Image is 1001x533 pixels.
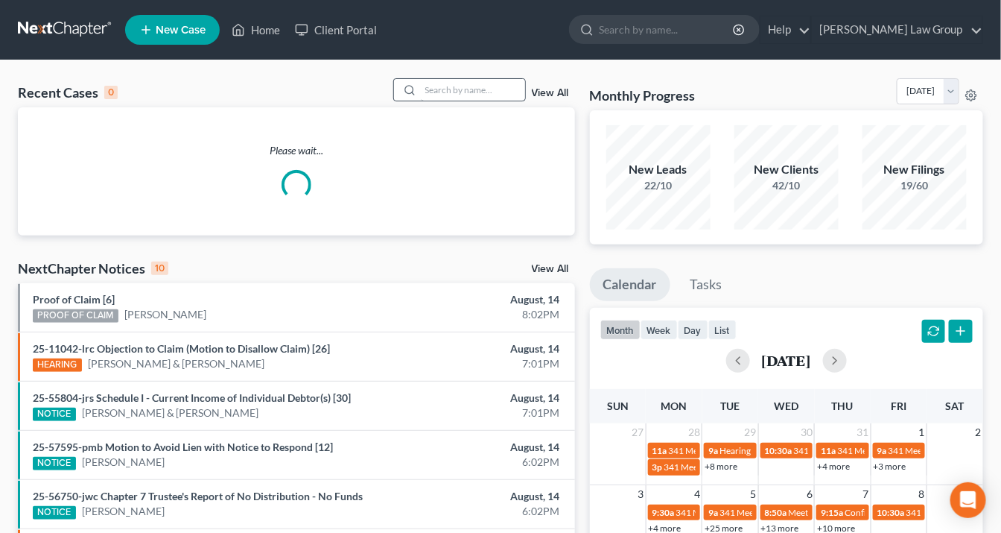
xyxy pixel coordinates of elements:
div: NOTICE [33,457,76,470]
span: 9:30a [652,507,675,518]
div: New Leads [606,161,711,178]
div: New Clients [734,161,839,178]
div: 0 [104,86,118,99]
input: Search by name... [421,79,525,101]
span: New Case [156,25,206,36]
div: 22/10 [606,178,711,193]
span: 10:30a [765,445,792,456]
a: 25-11042-lrc Objection to Claim (Motion to Disallow Claim) [26] [33,342,330,355]
a: +8 more [705,461,737,472]
div: 7:01PM [394,406,560,420]
span: 9:15a [821,507,843,518]
span: 8 [918,485,927,503]
a: View All [532,88,569,98]
div: August, 14 [394,341,560,356]
span: 9a [708,445,718,456]
span: 2 [974,423,983,441]
button: day [678,320,708,340]
div: NOTICE [33,506,76,520]
div: August, 14 [394,292,560,307]
span: 341 Meeting for [PERSON_NAME] & [PERSON_NAME] [664,461,877,473]
span: Thu [832,400,854,412]
span: 28 [687,423,702,441]
span: Fri [891,400,906,412]
span: 8:50a [765,507,787,518]
span: Sat [946,400,965,412]
div: 8:02PM [394,307,560,322]
div: 7:01PM [394,356,560,371]
div: August, 14 [394,391,560,406]
span: 27 [631,423,646,441]
span: 341 Meeting for [PERSON_NAME] [719,507,854,518]
h2: [DATE] [762,353,811,368]
a: Client Portal [287,16,384,43]
span: 6 [805,485,814,503]
span: Hearing for [PERSON_NAME] [719,445,836,456]
span: Tue [720,400,740,412]
span: Wed [774,400,798,412]
a: Help [760,16,810,43]
a: 25-55804-jrs Schedule I - Current Income of Individual Debtor(s) [30] [33,391,351,404]
div: NextChapter Notices [18,259,168,277]
a: View All [532,264,569,274]
div: August, 14 [394,489,560,504]
a: +4 more [817,461,850,472]
span: 9a [877,445,887,456]
a: [PERSON_NAME] [82,455,165,470]
div: Open Intercom Messenger [950,482,986,518]
span: 3p [652,461,663,473]
span: 341 Meeting for [PERSON_NAME] [669,445,803,456]
input: Search by name... [599,16,735,43]
a: [PERSON_NAME] [82,504,165,519]
div: PROOF OF CLAIM [33,309,118,323]
a: [PERSON_NAME] Law Group [812,16,982,43]
button: month [600,320,641,340]
a: 25-56750-jwc Chapter 7 Trustee's Report of No Distribution - No Funds [33,490,363,502]
span: 11a [652,445,667,456]
div: New Filings [862,161,967,178]
span: 29 [743,423,758,441]
span: Sun [607,400,629,412]
a: [PERSON_NAME] & [PERSON_NAME] [82,406,259,420]
span: 10:30a [877,507,905,518]
a: 25-57595-pmb Motion to Avoid Lien with Notice to Respond [12] [33,441,333,453]
span: 341 Meeting for [PERSON_NAME] [676,507,810,518]
span: Mon [661,400,687,412]
div: HEARING [33,359,82,372]
span: 4 [693,485,702,503]
div: 10 [151,262,168,275]
span: Meeting for [PERSON_NAME] [789,507,906,518]
a: Proof of Claim [6] [33,293,115,306]
p: Please wait... [18,143,575,158]
div: 6:02PM [394,504,560,519]
div: NOTICE [33,408,76,421]
div: 42/10 [734,178,839,193]
a: +3 more [874,461,906,472]
span: 9a [708,507,718,518]
span: 1 [918,423,927,441]
div: Recent Cases [18,83,118,101]
div: 6:02PM [394,455,560,470]
button: week [641,320,678,340]
span: 30 [799,423,814,441]
span: 11a [821,445,836,456]
span: 31 [856,423,871,441]
a: [PERSON_NAME] [124,307,207,322]
a: Home [224,16,287,43]
span: 3 [637,485,646,503]
a: Tasks [677,268,736,301]
span: 5 [749,485,758,503]
h3: Monthly Progress [590,86,696,104]
button: list [708,320,737,340]
div: August, 14 [394,440,560,455]
a: Calendar [590,268,670,301]
div: 19/60 [862,178,967,193]
span: 7 [862,485,871,503]
a: [PERSON_NAME] & [PERSON_NAME] [88,356,265,371]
